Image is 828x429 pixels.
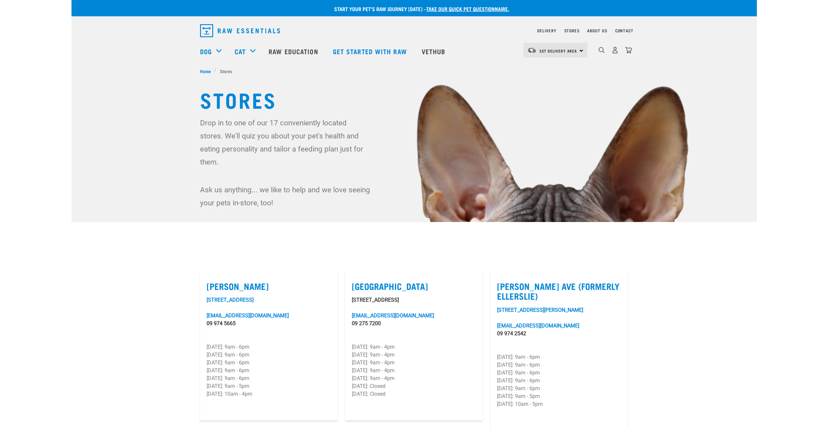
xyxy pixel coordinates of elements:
p: [DATE]: 9am - 6pm [207,374,331,382]
img: Raw Essentials Logo [200,24,280,37]
a: [EMAIL_ADDRESS][DOMAIN_NAME] [352,312,434,319]
a: 09 275 7200 [352,320,381,326]
a: Contact [615,29,633,32]
a: Stores [564,29,580,32]
a: Cat [235,46,246,56]
p: [DATE]: 9am - 6pm [497,353,621,361]
a: Delivery [537,29,556,32]
nav: dropdown navigation [195,22,633,40]
p: [DATE]: 9am - 6pm [207,343,331,351]
img: user.png [612,47,618,54]
p: [DATE]: 9am - 4pm [352,359,476,367]
p: [DATE]: 9am - 6pm [207,367,331,374]
p: [STREET_ADDRESS] [352,296,476,304]
a: take our quick pet questionnaire. [426,7,509,10]
p: [DATE]: 10am - 4pm [207,390,331,398]
p: [DATE]: 9am - 4pm [352,374,476,382]
span: Home [200,68,211,74]
p: [DATE]: 9am - 4pm [352,367,476,374]
p: [DATE]: 9am - 6pm [497,361,621,369]
p: Ask us anything... we like to help and we love seeing your pets in-store, too! [200,183,371,209]
p: Start your pet’s raw journey [DATE] – [76,5,762,13]
p: [DATE]: 9am - 6pm [207,351,331,359]
p: [DATE]: 9am - 5pm [207,382,331,390]
nav: dropdown navigation [71,38,757,64]
label: [GEOGRAPHIC_DATA] [352,281,476,291]
span: Set Delivery Area [539,50,577,52]
img: home-icon-1@2x.png [599,47,605,53]
p: [DATE]: 9am - 6pm [497,377,621,385]
img: home-icon@2x.png [625,47,632,54]
p: [DATE]: 9am - 5pm [497,392,621,400]
p: [DATE]: 9am - 6pm [497,369,621,377]
p: [DATE]: Closed [352,382,476,390]
p: [DATE]: Closed [352,390,476,398]
a: Home [200,68,214,74]
p: [DATE]: 9am - 4pm [352,343,476,351]
a: [EMAIL_ADDRESS][DOMAIN_NAME] [207,312,289,319]
img: van-moving.png [527,47,536,53]
a: [STREET_ADDRESS][PERSON_NAME] [497,307,583,313]
p: Drop in to one of our 17 conveniently located stores. We'll quiz you about your pet's health and ... [200,116,371,168]
a: [STREET_ADDRESS] [207,297,254,303]
p: [DATE]: 10am - 5pm [497,400,621,408]
label: [PERSON_NAME] [207,281,331,291]
a: Get started with Raw [326,38,415,64]
a: Raw Education [262,38,326,64]
p: [DATE]: 9am - 6pm [207,359,331,367]
label: [PERSON_NAME] Ave (Formerly Ellerslie) [497,281,621,301]
a: About Us [587,29,607,32]
nav: breadcrumbs [200,68,628,74]
a: 09 974 2542 [497,330,526,337]
a: [EMAIL_ADDRESS][DOMAIN_NAME] [497,323,579,329]
a: Vethub [415,38,454,64]
p: [DATE]: 9am - 4pm [352,351,476,359]
a: Dog [200,46,212,56]
a: 09 974 5665 [207,320,236,326]
h1: Stores [200,87,628,111]
p: [DATE]: 9am - 6pm [497,385,621,392]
